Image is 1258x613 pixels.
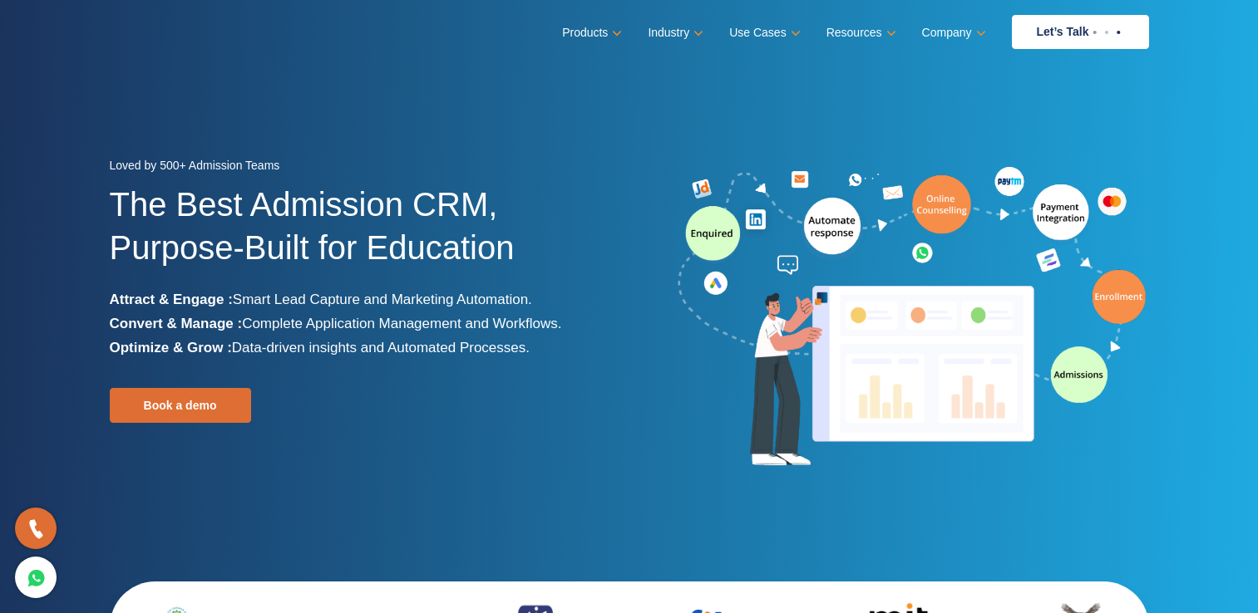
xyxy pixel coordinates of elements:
a: Book a demo [110,388,251,423]
a: Use Cases [729,21,797,45]
span: Complete Application Management and Workflows. [242,316,561,331]
span: Smart Lead Capture and Marketing Automation. [233,292,532,307]
a: Industry [648,21,700,45]
a: Let’s Talk [1012,15,1149,49]
a: Company [922,21,983,45]
h1: The Best Admission CRM, Purpose-Built for Education [110,183,617,287]
b: Optimize & Grow : [110,340,232,356]
b: Attract & Engage : [110,292,233,307]
div: Loved by 500+ Admission Teams [110,154,617,183]
b: Convert & Manage : [110,316,243,331]
img: admission-software-home-page-header [675,163,1149,473]
a: Resources [826,21,893,45]
a: Products [562,21,619,45]
span: Data-driven insights and Automated Processes. [232,340,530,356]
